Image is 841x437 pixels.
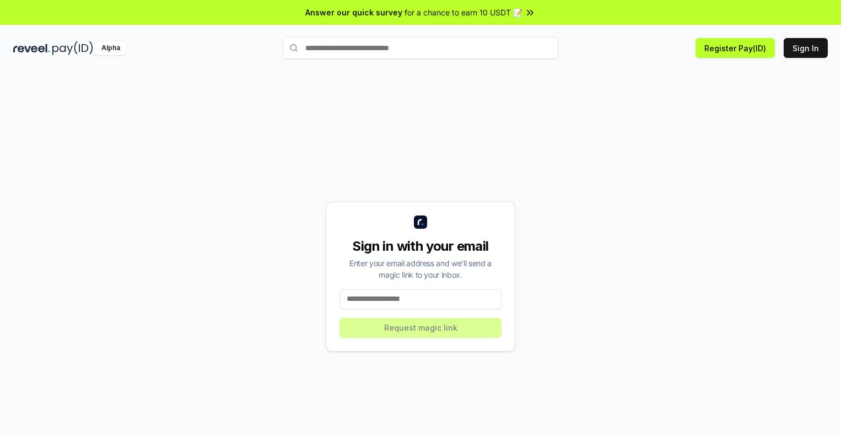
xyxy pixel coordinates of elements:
span: Answer our quick survey [305,7,402,18]
div: Enter your email address and we’ll send a magic link to your inbox. [339,257,502,280]
img: logo_small [414,215,427,229]
button: Register Pay(ID) [696,38,775,58]
button: Sign In [784,38,828,58]
img: reveel_dark [13,41,50,55]
div: Alpha [95,41,126,55]
img: pay_id [52,41,93,55]
span: for a chance to earn 10 USDT 📝 [405,7,522,18]
div: Sign in with your email [339,238,502,255]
